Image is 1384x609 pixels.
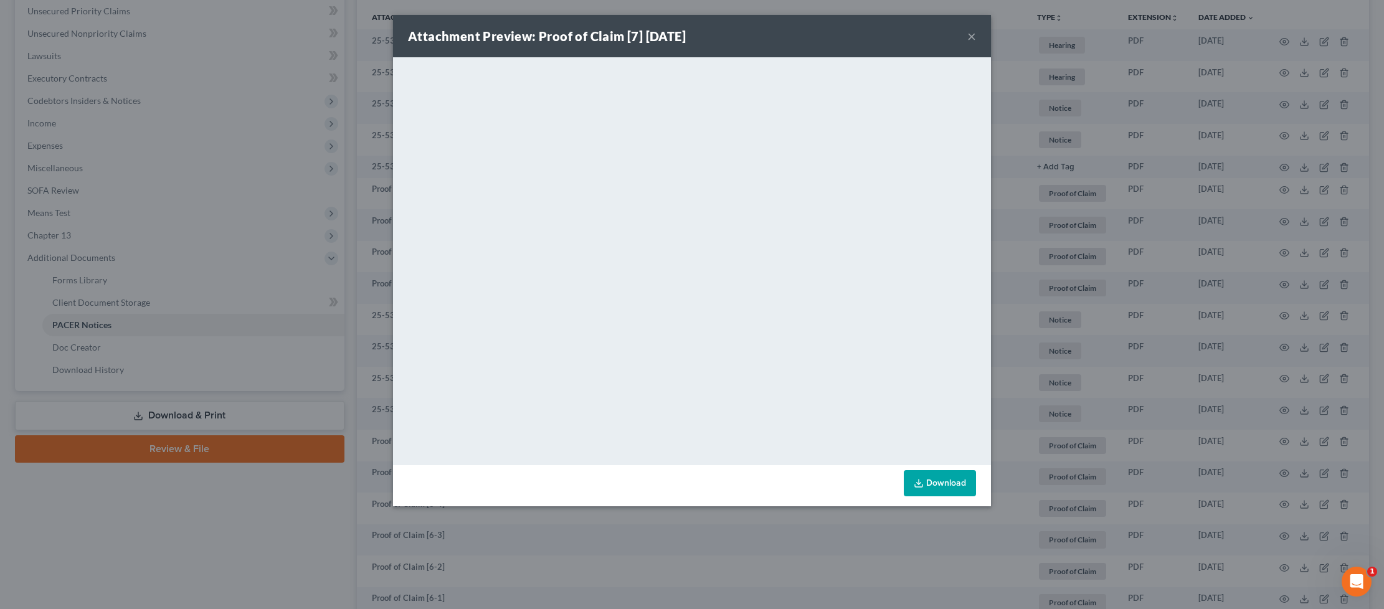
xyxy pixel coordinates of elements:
[393,57,991,462] iframe: <object ng-attr-data='[URL][DOMAIN_NAME]' type='application/pdf' width='100%' height='650px'></ob...
[1342,567,1372,597] iframe: Intercom live chat
[904,470,976,496] a: Download
[408,29,686,44] strong: Attachment Preview: Proof of Claim [7] [DATE]
[1367,567,1377,577] span: 1
[967,29,976,44] button: ×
